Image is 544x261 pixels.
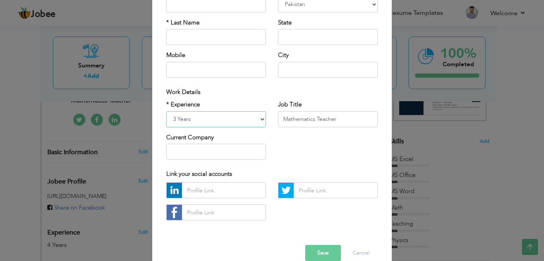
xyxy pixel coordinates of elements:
[167,205,182,220] img: facebook
[166,88,200,96] span: Work Details
[294,182,378,198] input: Profile Link
[305,245,341,261] button: Save
[182,182,266,198] input: Profile Link
[166,18,199,27] label: * Last Name
[166,51,185,59] label: Mobile
[278,100,302,109] label: Job Title
[182,204,266,220] input: Profile Link
[278,51,289,59] label: City
[166,100,200,109] label: * Experience
[278,18,292,27] label: State
[278,183,294,198] img: Twitter
[345,245,378,261] button: Cancel
[166,170,232,178] span: Link your social accounts
[166,133,214,142] label: Current Company
[167,183,182,198] img: linkedin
